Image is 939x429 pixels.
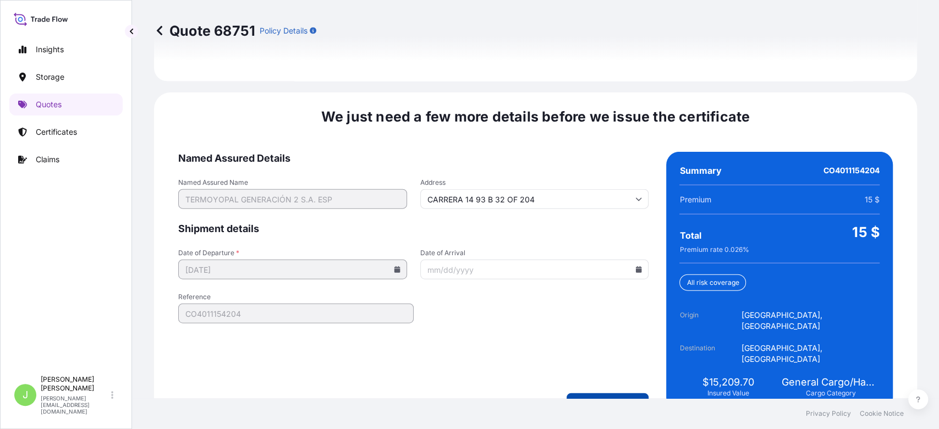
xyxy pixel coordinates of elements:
[823,165,880,176] span: CO4011154204
[679,194,711,205] span: Premium
[9,66,123,88] a: Storage
[420,260,649,279] input: mm/dd/yyyy
[679,274,746,291] div: All risk coverage
[178,304,414,323] input: Your internal reference
[178,222,649,235] span: Shipment details
[420,189,649,209] input: Cargo owner address
[741,310,880,332] span: [GEOGRAPHIC_DATA], [GEOGRAPHIC_DATA]
[679,245,749,254] span: Premium rate 0.026 %
[865,194,880,205] span: 15 $
[36,99,62,110] p: Quotes
[679,310,741,332] span: Origin
[23,389,28,400] span: J
[178,260,407,279] input: mm/dd/yyyy
[852,223,880,241] span: 15 $
[9,148,123,170] a: Claims
[679,165,721,176] span: Summary
[154,22,255,40] p: Quote 68751
[679,343,741,365] span: Destination
[178,178,407,187] span: Named Assured Name
[860,409,904,418] a: Cookie Notice
[567,393,649,411] button: Create Certificate
[41,375,109,393] p: [PERSON_NAME] [PERSON_NAME]
[9,121,123,143] a: Certificates
[41,395,109,415] p: [PERSON_NAME][EMAIL_ADDRESS][DOMAIN_NAME]
[260,25,307,36] p: Policy Details
[782,376,880,389] span: General Cargo/Hazardous Material
[420,249,649,257] span: Date of Arrival
[707,389,749,398] span: Insured Value
[741,343,880,365] span: [GEOGRAPHIC_DATA], [GEOGRAPHIC_DATA]
[420,178,649,187] span: Address
[36,154,59,165] p: Claims
[321,108,750,125] span: We just need a few more details before we issue the certificate
[36,44,64,55] p: Insights
[679,230,701,241] span: Total
[9,38,123,61] a: Insights
[702,376,754,389] span: $15,209.70
[178,249,407,257] span: Date of Departure
[9,94,123,116] a: Quotes
[36,127,77,137] p: Certificates
[806,389,856,398] span: Cargo Category
[178,293,414,301] span: Reference
[36,71,64,82] p: Storage
[575,397,640,408] p: Create Certificate
[806,409,851,418] a: Privacy Policy
[178,152,649,165] span: Named Assured Details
